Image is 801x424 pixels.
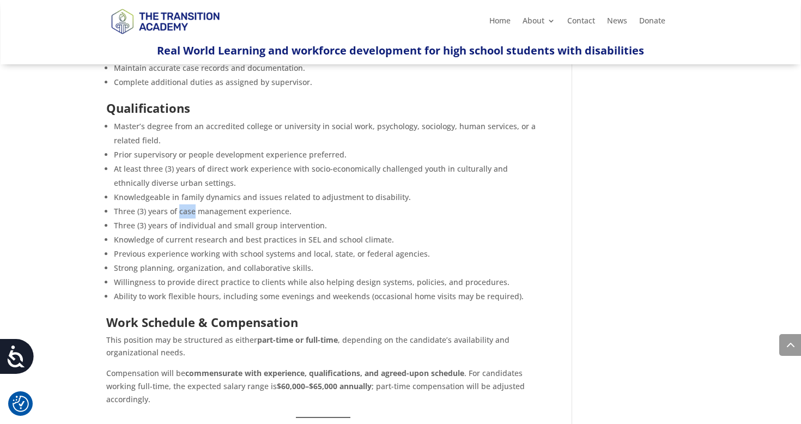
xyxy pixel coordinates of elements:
[114,119,539,148] li: Master’s degree from an accredited college or university in social work, psychology, sociology, h...
[106,2,224,40] img: TTA Brand_TTA Primary Logo_Horizontal_Light BG
[106,314,298,330] strong: Work Schedule & Compensation
[489,17,511,29] a: Home
[106,367,539,413] p: Compensation will be . For candidates working full-time, the expected salary range is ; part-time...
[114,289,539,304] li: Ability to work flexible hours, including some evenings and weekends (occasional home visits may ...
[277,381,372,391] strong: $60,000–$65,000 annually
[106,32,224,43] a: Logo-Noticias
[114,219,539,233] li: Three (3) years of individual and small group intervention.
[639,17,665,29] a: Donate
[257,335,338,345] strong: part-time or full-time
[114,148,539,162] li: Prior supervisory or people development experience preferred.
[106,334,539,367] p: This position may be structured as either , depending on the candidate’s availability and organiz...
[114,233,539,247] li: Knowledge of current research and best practices in SEL and school climate.
[114,75,539,89] li: Complete additional duties as assigned by supervisor.
[106,100,190,116] strong: Qualifications
[523,17,555,29] a: About
[157,43,644,58] span: Real World Learning and workforce development for high school students with disabilities
[607,17,627,29] a: News
[185,368,464,378] strong: commensurate with experience, qualifications, and agreed-upon schedule
[114,61,539,75] li: Maintain accurate case records and documentation.
[114,162,539,190] li: At least three (3) years of direct work experience with socio-economically challenged youth in cu...
[567,17,595,29] a: Contact
[114,247,539,261] li: Previous experience working with school systems and local, state, or federal agencies.
[114,275,539,289] li: Willingness to provide direct practice to clients while also helping design systems, policies, an...
[114,190,539,204] li: Knowledgeable in family dynamics and issues related to adjustment to disability.
[13,396,29,412] img: Revisit consent button
[13,396,29,412] button: Cookie Settings
[114,204,539,219] li: Three (3) years of case management experience.
[114,261,539,275] li: Strong planning, organization, and collaborative skills.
